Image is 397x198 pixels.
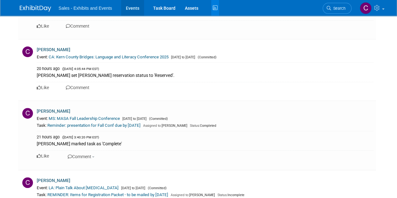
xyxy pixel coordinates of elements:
a: Reminder: presentation for Fall Conf due by [DATE] [47,123,141,128]
span: Search [331,6,346,11]
span: Incomplete [216,193,244,197]
img: C.jpg [22,177,33,188]
button: Comment [66,153,96,160]
span: ([DATE] 3:40:20 PM EST) [61,135,99,139]
span: Completed [188,124,216,128]
img: C.jpg [22,46,33,57]
img: Christine Lurz [360,2,372,14]
a: REMINDER: Items for Registration Packet - to be mailed by [DATE] [47,192,168,197]
a: MS: MASA Fall Leadership Conference [49,116,120,121]
a: Comment [66,85,89,90]
a: Search [323,3,351,14]
a: CA: Kern County Bridges: Language and Literacy Conference 2025 [49,55,169,59]
span: Event: [37,55,48,59]
span: Status: [190,124,200,128]
span: [DATE] to [DATE] [120,186,145,190]
a: Like [37,153,49,158]
span: [PERSON_NAME] [169,193,215,197]
a: Like [37,24,49,29]
span: Event: [37,116,48,121]
a: [PERSON_NAME] [37,178,70,183]
span: Status: [217,193,228,197]
span: ([DATE] 4:05:44 PM EST) [61,67,99,71]
span: Assigned to: [171,193,189,197]
div: [PERSON_NAME] set [PERSON_NAME] reservation status to 'Reserved'. [37,72,373,78]
span: Task: [37,123,46,128]
span: 21 hours ago [37,135,60,139]
img: ExhibitDay [20,5,51,12]
span: Sales - Exhibits and Events [59,6,112,11]
span: (Committed) [148,117,168,121]
span: Assigned to: [143,124,162,128]
a: [PERSON_NAME] [37,47,70,52]
span: (Committed) [146,186,167,190]
img: C.jpg [22,108,33,119]
a: Like [37,85,49,90]
span: [DATE] to [DATE] [169,55,195,59]
a: LA: Plain Talk About [MEDICAL_DATA] [49,185,119,190]
a: Comment [66,24,89,29]
span: Task: [37,192,46,197]
span: 20 hours ago [37,66,60,71]
span: (Committed) [196,55,217,59]
span: [DATE] to [DATE] [121,117,147,121]
a: [PERSON_NAME] [37,109,70,114]
div: [PERSON_NAME] marked task as 'Complete' [37,140,373,147]
span: [PERSON_NAME] [142,124,187,128]
span: Event: [37,185,48,190]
